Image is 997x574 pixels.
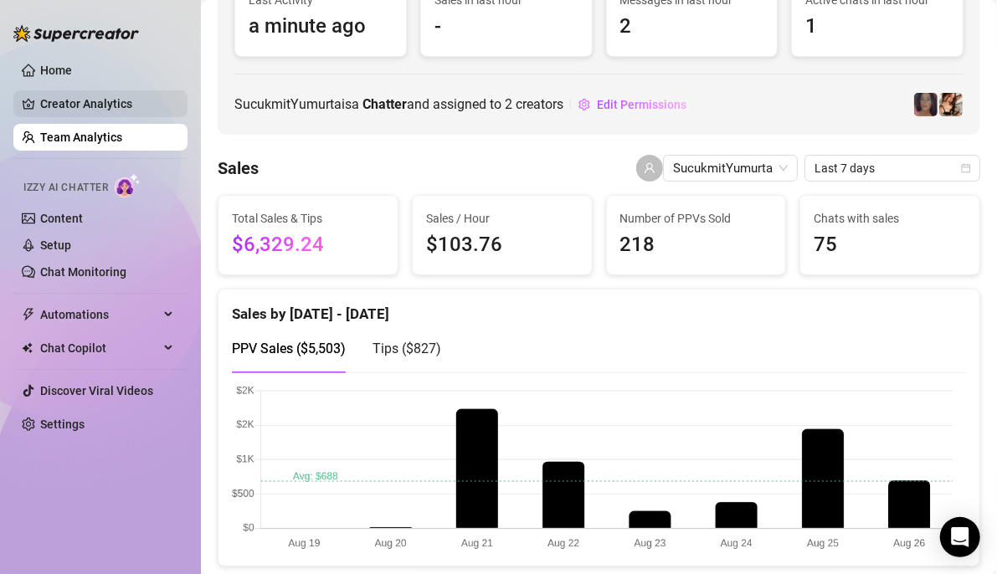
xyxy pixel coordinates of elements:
span: a minute ago [249,11,393,43]
span: SucukmitYumurta [673,156,788,181]
a: Chat Monitoring [40,265,126,279]
img: Chat Copilot [22,342,33,354]
img: Leylamour [914,93,938,116]
a: Home [40,64,72,77]
span: Chat Copilot [40,335,159,361]
span: - [434,11,578,43]
a: Creator Analytics [40,90,174,117]
span: PPV Sales ( $5,503 ) [232,341,346,356]
span: $103.76 [426,229,578,261]
span: 218 [620,229,773,261]
span: Edit Permissions [597,98,686,111]
div: Open Intercom Messenger [940,517,980,557]
img: Vaniibabee [939,93,963,116]
a: Discover Viral Videos [40,384,153,397]
span: Tips ( $827 ) [373,341,441,356]
span: SucukmitYumurta is a and assigned to creators [234,94,563,115]
button: Edit Permissions [578,91,687,118]
a: Setup [40,238,71,252]
span: 2 [505,96,512,112]
div: Sales by [DATE] - [DATE] [232,290,966,325]
span: Last 7 days [815,156,970,181]
span: $6,329.24 [232,229,384,261]
span: Chats with sales [814,209,966,228]
span: Number of PPVs Sold [620,209,773,228]
span: Total Sales & Tips [232,209,384,228]
a: Content [40,212,83,225]
span: Automations [40,301,159,328]
b: Chatter [362,96,407,112]
span: thunderbolt [22,308,35,321]
h4: Sales [218,156,259,180]
img: AI Chatter [115,173,141,197]
span: Izzy AI Chatter [23,180,108,196]
span: 1 [805,11,949,43]
span: user [644,162,655,174]
img: logo-BBDzfeDw.svg [13,25,139,42]
a: Team Analytics [40,131,122,144]
span: 2 [620,11,764,43]
span: setting [578,99,590,110]
a: Settings [40,418,85,431]
span: Sales / Hour [426,209,578,228]
span: calendar [961,163,971,173]
span: 75 [814,229,966,261]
